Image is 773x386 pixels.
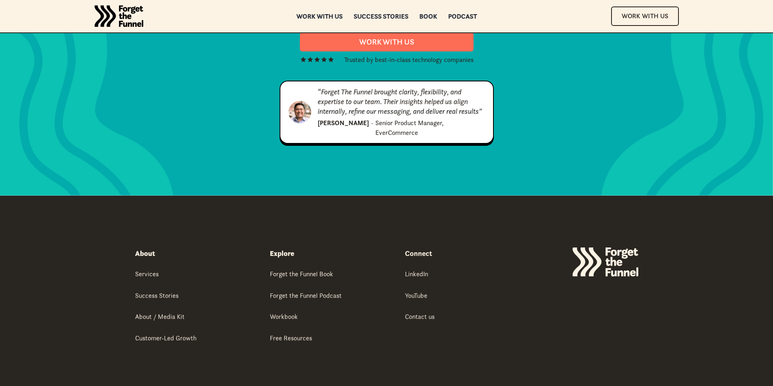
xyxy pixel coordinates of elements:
[135,312,185,322] a: About / Media Kit
[318,87,485,116] div: “Forget The Funnel brought clarity, flexibility, and expertise to our team. Their insights helped...
[270,291,342,300] div: Forget the Funnel Podcast
[270,333,312,342] div: Free Resources
[405,249,432,258] strong: Connect
[270,291,342,301] a: Forget the Funnel Podcast
[448,13,477,19] a: Podcast
[419,13,437,19] a: Book
[405,269,428,278] div: LinkedIn
[135,333,196,343] a: Customer-Led Growth
[270,269,333,279] a: Forget the Funnel Book
[135,269,159,279] a: Services
[405,291,427,300] div: YouTube
[405,269,428,279] a: LinkedIn
[405,312,435,322] a: Contact us
[270,312,298,322] a: Workbook
[270,269,333,278] div: Forget the Funnel Book
[270,249,294,258] div: Explore
[270,312,298,321] div: Workbook
[135,291,179,301] a: Success Stories
[135,333,196,342] div: Customer-Led Growth
[310,37,464,47] div: Work with Us
[405,291,427,301] a: YouTube
[135,269,159,278] div: Services
[375,118,484,137] div: Senior Product Manager, EverCommerce
[135,291,179,300] div: Success Stories
[270,333,312,343] a: Free Resources
[344,55,474,64] div: Trusted by best-in-class technology companies
[405,312,435,321] div: Contact us
[611,6,679,26] a: Work With Us
[371,118,373,128] div: ·
[300,32,474,51] a: Work with Us
[135,249,155,258] div: About
[135,312,185,321] div: About / Media Kit
[318,118,369,128] div: [PERSON_NAME]
[353,13,408,19] a: Success Stories
[296,13,342,19] a: Work with us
